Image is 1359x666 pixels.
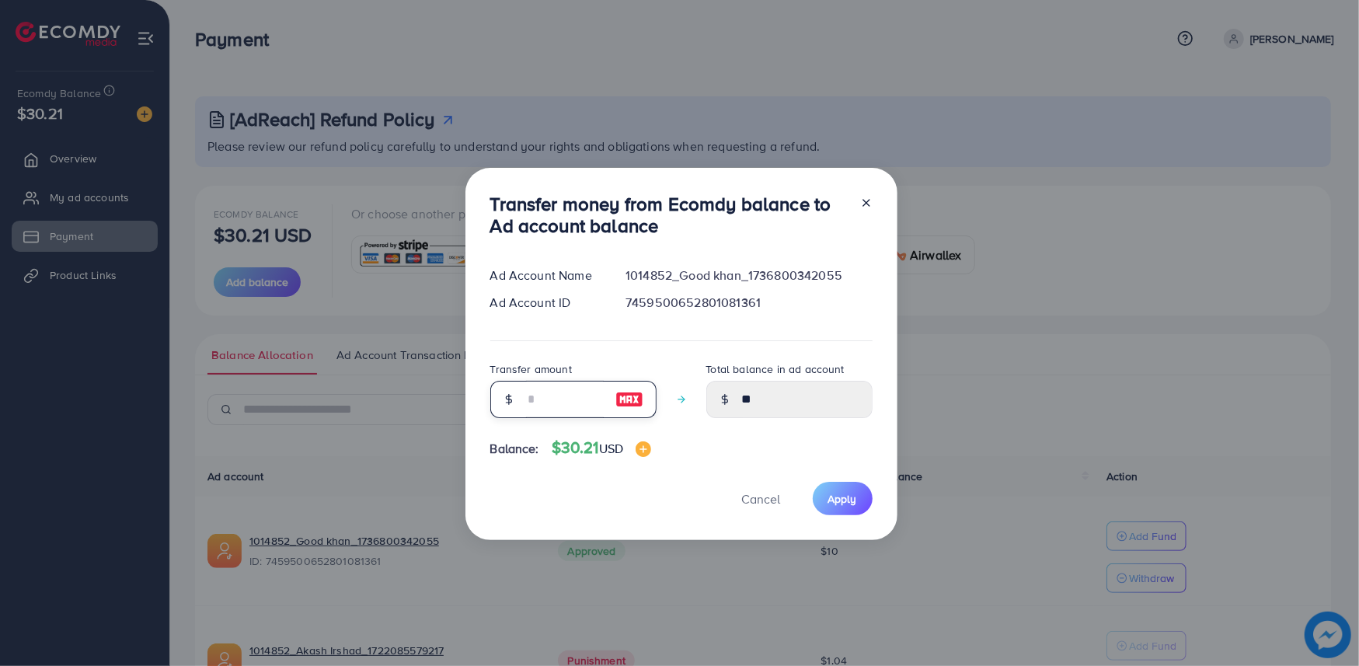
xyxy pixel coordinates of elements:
[828,491,857,507] span: Apply
[813,482,873,515] button: Apply
[742,490,781,507] span: Cancel
[490,440,539,458] span: Balance:
[615,390,643,409] img: image
[599,440,623,457] span: USD
[613,294,884,312] div: 7459500652801081361
[723,482,800,515] button: Cancel
[636,441,651,457] img: image
[552,438,651,458] h4: $30.21
[613,267,884,284] div: 1014852_Good khan_1736800342055
[478,294,614,312] div: Ad Account ID
[490,193,848,238] h3: Transfer money from Ecomdy balance to Ad account balance
[478,267,614,284] div: Ad Account Name
[490,361,572,377] label: Transfer amount
[706,361,845,377] label: Total balance in ad account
